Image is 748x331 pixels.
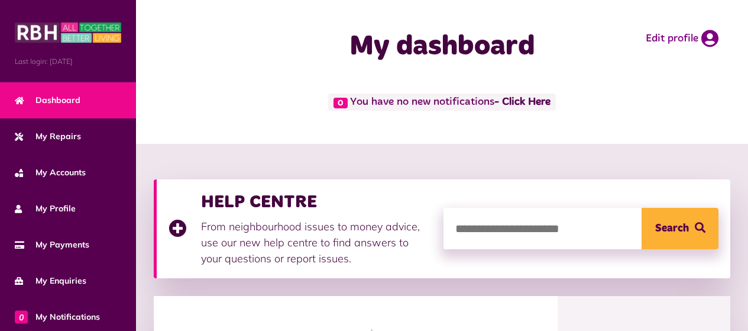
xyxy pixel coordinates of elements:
span: Dashboard [15,94,80,107]
span: My Accounts [15,166,86,179]
span: Search [655,208,689,249]
h3: HELP CENTRE [201,191,432,213]
span: My Profile [15,203,76,215]
span: My Notifications [15,311,100,323]
a: Edit profile [646,30,718,47]
span: 0 [333,98,348,108]
span: My Payments [15,239,89,251]
span: My Repairs [15,130,81,143]
a: - Click Here [494,97,551,108]
p: From neighbourhood issues to money advice, use our new help centre to find answers to your questi... [201,218,432,266]
span: Last login: [DATE] [15,56,121,67]
span: You have no new notifications [328,94,556,111]
img: MyRBH [15,21,121,44]
span: My Enquiries [15,275,86,287]
span: 0 [15,310,28,323]
button: Search [642,208,718,249]
h1: My dashboard [301,30,584,64]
